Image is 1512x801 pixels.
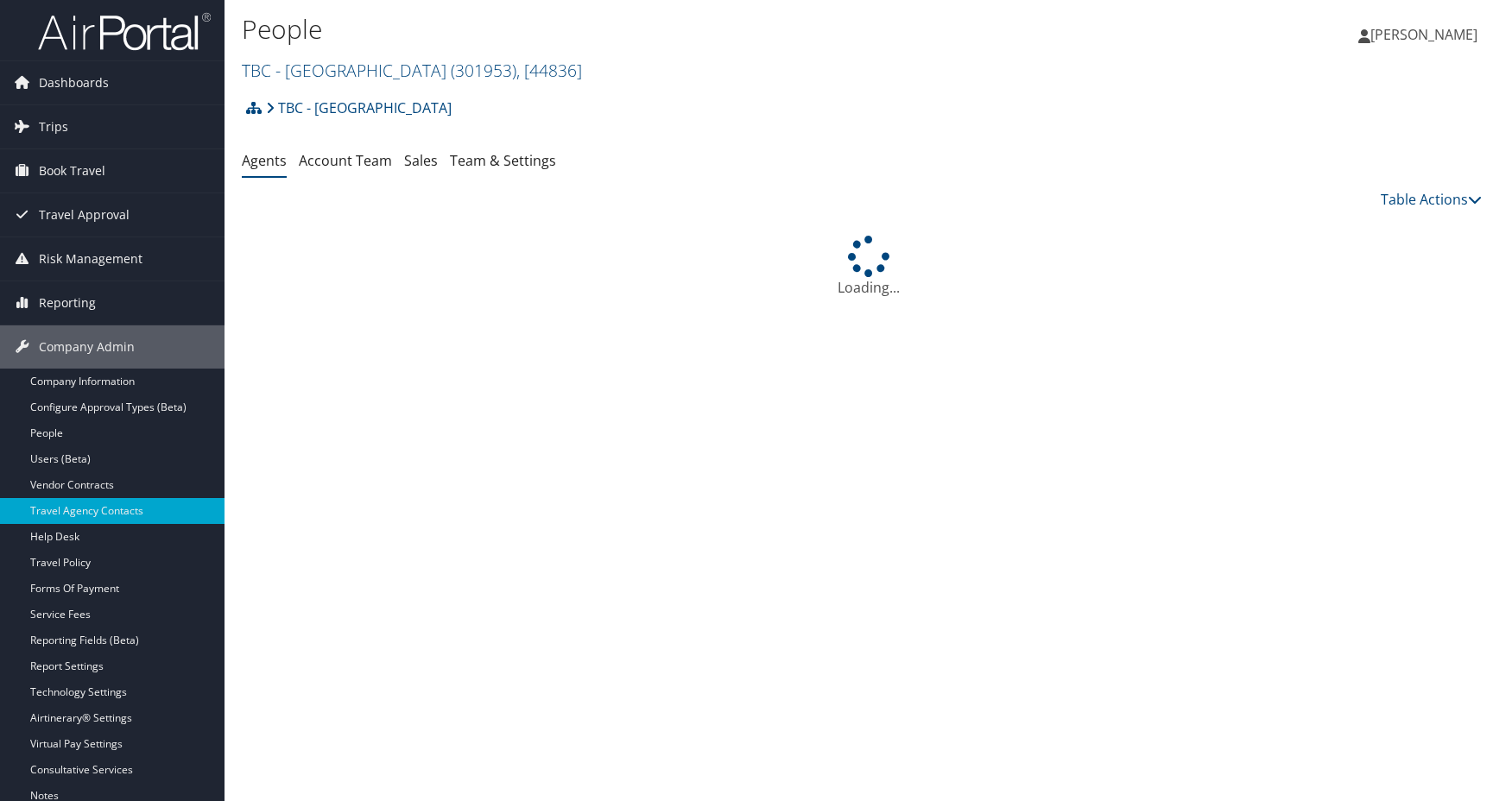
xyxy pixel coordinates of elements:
[39,281,96,325] span: Reporting
[299,151,392,170] a: Account Team
[39,149,105,192] span: Book Travel
[39,61,109,104] span: Dashboards
[1358,9,1495,60] a: [PERSON_NAME]
[242,151,287,170] a: Agents
[242,11,1077,47] h1: People
[242,59,582,82] a: TBC - [GEOGRAPHIC_DATA]
[1381,190,1482,209] a: Table Actions
[450,151,556,170] a: Team & Settings
[38,11,211,52] img: airportal-logo.png
[266,91,452,125] a: TBC - [GEOGRAPHIC_DATA]
[39,237,142,281] span: Risk Management
[451,59,516,82] span: ( 301953 )
[39,325,135,369] span: Company Admin
[242,236,1495,298] div: Loading...
[39,193,130,237] span: Travel Approval
[39,105,68,148] span: Trips
[1370,25,1477,44] span: [PERSON_NAME]
[516,59,582,82] span: , [ 44836 ]
[404,151,438,170] a: Sales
